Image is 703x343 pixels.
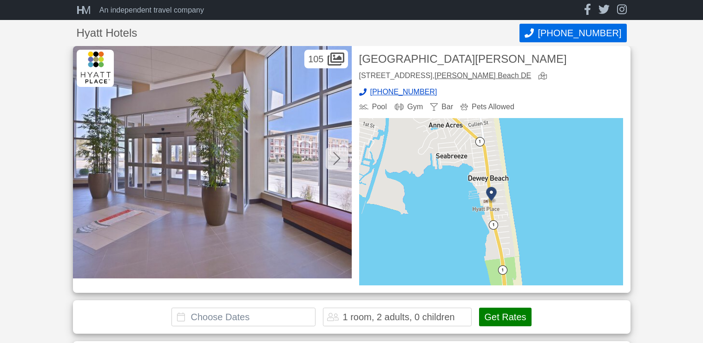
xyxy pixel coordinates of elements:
span: [PHONE_NUMBER] [538,28,621,39]
a: instagram [617,4,627,16]
div: 1 room, 2 adults, 0 children [342,312,454,322]
div: Pets Allowed [460,103,514,111]
img: Lobby [73,46,352,278]
div: Pool [359,103,387,111]
a: [PERSON_NAME] Beach DE [434,72,531,79]
a: HM [77,5,96,16]
a: facebook [584,4,591,16]
a: twitter [598,4,610,16]
button: Call [519,24,626,42]
div: 105 [304,50,348,68]
a: view map [539,72,551,81]
h2: [GEOGRAPHIC_DATA][PERSON_NAME] [359,53,623,65]
span: H [77,4,82,16]
h1: Hyatt Hotels [77,27,520,39]
button: Get Rates [479,308,531,326]
img: map [359,118,623,285]
span: M [82,4,88,16]
div: Gym [394,103,423,111]
div: Bar [430,103,453,111]
span: [PHONE_NUMBER] [370,88,437,96]
div: [STREET_ADDRESS], [359,72,532,81]
div: An independent travel company [99,7,204,14]
input: Choose Dates [171,308,315,326]
img: Hyatt Hotels [77,50,114,87]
